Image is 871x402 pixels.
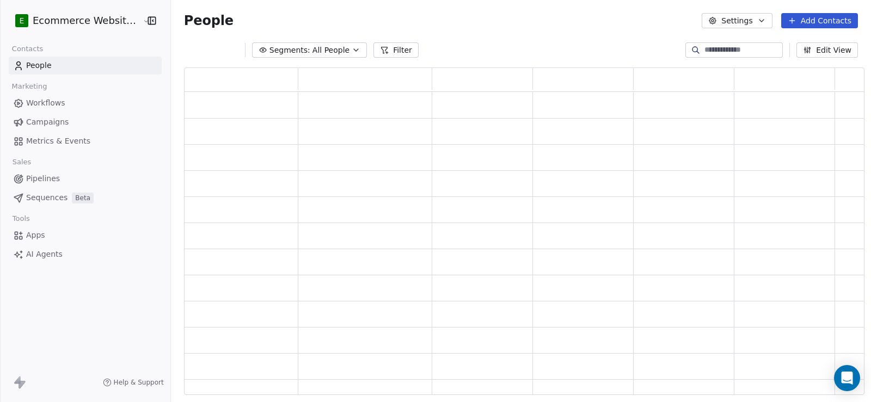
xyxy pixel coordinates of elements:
span: Marketing [7,78,52,95]
span: People [184,13,234,29]
button: EEcommerce Website Builder [13,11,135,30]
a: People [9,57,162,75]
span: All People [312,45,349,56]
span: Metrics & Events [26,135,90,147]
a: Pipelines [9,170,162,188]
span: E [20,15,24,26]
span: Contacts [7,41,48,57]
span: People [26,60,52,71]
span: Tools [8,211,34,227]
span: Sales [8,154,36,170]
a: SequencesBeta [9,189,162,207]
span: Campaigns [26,116,69,128]
button: Edit View [796,42,858,58]
a: Help & Support [103,378,164,387]
span: Segments: [269,45,310,56]
span: Beta [72,193,94,203]
span: Apps [26,230,45,241]
a: AI Agents [9,245,162,263]
a: Campaigns [9,113,162,131]
button: Add Contacts [781,13,858,28]
span: AI Agents [26,249,63,260]
span: Help & Support [114,378,164,387]
span: Pipelines [26,173,60,184]
a: Apps [9,226,162,244]
a: Metrics & Events [9,132,162,150]
span: Ecommerce Website Builder [33,14,140,28]
span: Sequences [26,192,68,203]
div: Open Intercom Messenger [834,365,860,391]
span: Workflows [26,97,65,109]
a: Workflows [9,94,162,112]
button: Filter [373,42,419,58]
button: Settings [702,13,772,28]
